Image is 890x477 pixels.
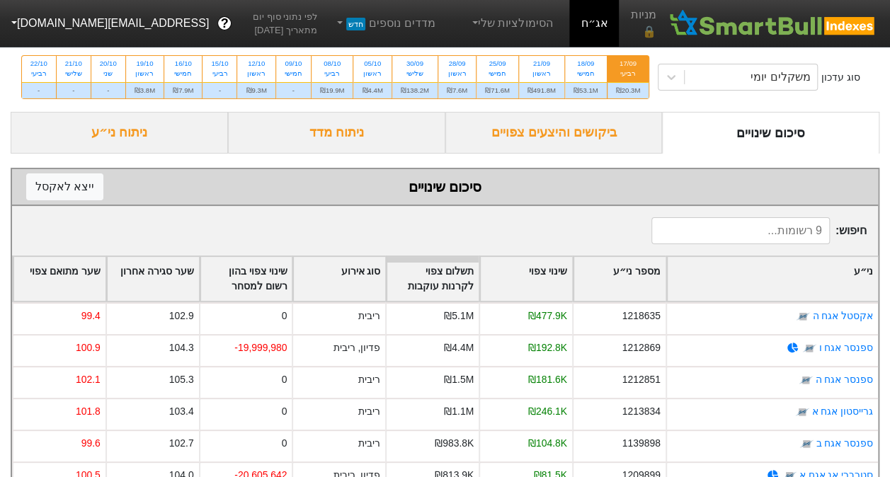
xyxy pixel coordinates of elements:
img: tase link [802,341,816,355]
a: ספנסר אגח ו [818,342,873,353]
div: ₪4.4M [353,82,391,98]
div: Toggle SortBy [667,257,878,301]
div: ריבית [358,404,380,419]
div: ₪104.8K [528,436,567,451]
div: 28/09 [447,59,467,69]
div: 1218635 [622,309,661,323]
div: 101.8 [76,404,101,419]
input: 9 רשומות... [651,217,829,244]
div: - [22,82,56,98]
div: רביעי [616,69,641,79]
div: 1212851 [622,372,661,387]
div: - [91,82,125,98]
div: 25/09 [485,59,510,69]
div: ₪7.9M [164,82,202,98]
a: אקסטל אגח ה [812,310,873,321]
img: SmartBull [667,9,879,38]
div: סיכום שינויים [26,176,864,197]
div: ראשון [447,69,467,79]
div: חמישי [285,69,302,79]
div: 100.9 [76,340,101,355]
div: 0 [282,309,287,323]
div: 15/10 [211,59,228,69]
div: ₪7.6M [438,82,476,98]
div: ₪53.1M [565,82,607,98]
div: רביעי [211,69,228,79]
div: 0 [282,404,287,419]
div: שלישי [401,69,429,79]
div: ₪3.8M [126,82,164,98]
div: ₪491.8M [519,82,564,98]
span: לפי נתוני סוף יום מתאריך [DATE] [240,10,317,38]
span: חיפוש : [651,217,867,244]
div: 104.3 [169,340,194,355]
div: חמישי [574,69,598,79]
div: 105.3 [169,372,194,387]
div: 0 [282,436,287,451]
div: Toggle SortBy [387,257,479,301]
div: Toggle SortBy [574,257,666,301]
div: 99.6 [81,436,101,451]
div: ₪4.4M [444,340,474,355]
div: ביקושים והיצעים צפויים [445,112,663,154]
div: 16/10 [173,59,193,69]
img: tase link [796,309,810,323]
div: ניתוח ני״ע [11,112,228,154]
div: פדיון, ריבית [333,340,381,355]
div: 05/10 [362,59,382,69]
span: חדש [346,18,365,30]
div: סיכום שינויים [662,112,879,154]
div: ריבית [358,309,380,323]
div: 102.7 [169,436,194,451]
div: ריבית [358,372,380,387]
div: ראשון [246,69,266,79]
div: 1212869 [622,340,661,355]
a: ספנסר אגח ה [815,374,873,385]
div: 09/10 [285,59,302,69]
span: ? [221,14,229,33]
div: 102.1 [76,372,101,387]
div: - [57,82,91,98]
div: ₪9.3M [237,82,275,98]
div: ₪477.9K [528,309,567,323]
div: ניתוח מדד [228,112,445,154]
div: ראשון [135,69,155,79]
div: 17/09 [616,59,641,69]
div: ראשון [527,69,556,79]
a: גרייסטון אגח א [811,406,873,417]
div: 102.9 [169,309,194,323]
div: 19/10 [135,59,155,69]
div: 1213834 [622,404,661,419]
div: רביעי [30,69,47,79]
div: 21/10 [65,59,82,69]
div: 30/09 [401,59,429,69]
div: Toggle SortBy [200,257,292,301]
a: הסימולציות שלי [464,9,559,38]
div: - [276,82,311,98]
div: ₪246.1K [528,404,567,419]
div: ראשון [362,69,382,79]
div: ₪192.8K [528,340,567,355]
button: ייצא לאקסל [26,173,103,200]
div: ₪19.9M [312,82,353,98]
div: ₪1.1M [444,404,474,419]
div: ₪71.6M [477,82,518,98]
img: tase link [795,405,809,419]
div: ₪1.5M [444,372,474,387]
a: ספנסר אגח ב [816,437,873,449]
div: -19,999,980 [234,340,287,355]
div: Toggle SortBy [107,257,199,301]
div: 1139898 [622,436,661,451]
img: tase link [799,437,814,451]
div: 103.4 [169,404,194,419]
div: ריבית [358,436,380,451]
div: 08/10 [320,59,345,69]
div: שני [100,69,117,79]
div: 21/09 [527,59,556,69]
div: חמישי [485,69,510,79]
div: Toggle SortBy [13,257,105,301]
div: שלישי [65,69,82,79]
div: 99.4 [81,309,101,323]
div: 22/10 [30,59,47,69]
div: חמישי [173,69,193,79]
